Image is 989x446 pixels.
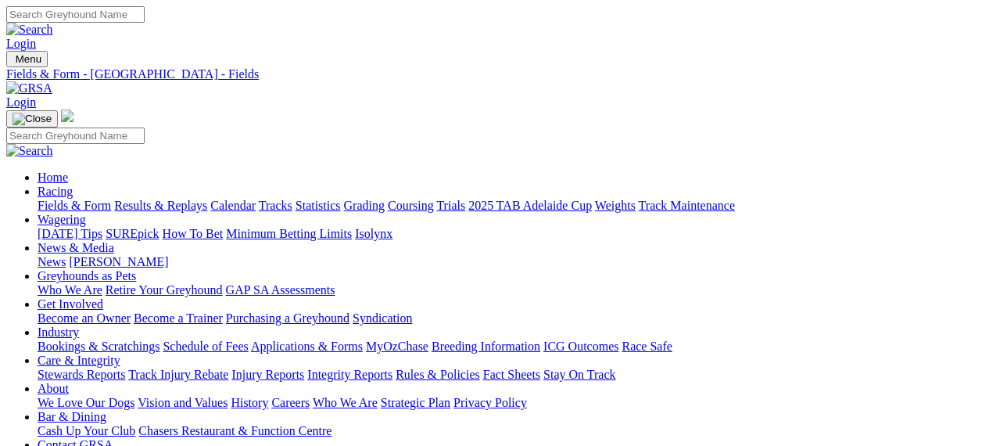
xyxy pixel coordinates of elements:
a: Trials [436,199,465,212]
a: Fact Sheets [483,368,540,381]
input: Search [6,6,145,23]
a: ICG Outcomes [543,340,618,353]
a: Isolynx [355,227,392,240]
a: Privacy Policy [453,396,527,409]
a: Cash Up Your Club [38,424,135,437]
div: Racing [38,199,983,213]
a: Retire Your Greyhound [106,283,223,297]
div: Greyhounds as Pets [38,283,983,297]
div: Industry [38,340,983,354]
span: Menu [16,53,41,65]
a: Careers [271,396,310,409]
a: Race Safe [622,340,672,353]
a: Minimum Betting Limits [226,227,352,240]
a: Rules & Policies [396,368,480,381]
a: Fields & Form [38,199,111,212]
a: Stay On Track [543,368,615,381]
a: History [231,396,268,409]
a: Wagering [38,213,86,226]
button: Toggle navigation [6,110,58,128]
a: GAP SA Assessments [226,283,335,297]
a: Industry [38,326,79,339]
a: Home [38,171,68,184]
a: Vision and Values [138,396,228,409]
a: Syndication [353,311,412,325]
div: Get Involved [38,311,983,326]
div: Wagering [38,227,983,241]
img: logo-grsa-white.png [61,110,73,122]
img: Search [6,23,53,37]
a: Bar & Dining [38,410,106,423]
a: Track Maintenance [639,199,735,212]
a: Tracks [259,199,292,212]
a: Schedule of Fees [163,340,248,353]
a: Stewards Reports [38,368,125,381]
img: Close [13,113,52,125]
input: Search [6,128,145,144]
a: [PERSON_NAME] [69,255,168,268]
a: Racing [38,185,73,198]
a: News & Media [38,241,114,254]
a: Bookings & Scratchings [38,340,159,353]
a: Login [6,95,36,109]
a: Grading [344,199,385,212]
a: [DATE] Tips [38,227,102,240]
a: Who We Are [313,396,378,409]
a: Strategic Plan [381,396,450,409]
a: MyOzChase [366,340,428,353]
div: Care & Integrity [38,368,983,382]
a: News [38,255,66,268]
a: Coursing [388,199,434,212]
a: Statistics [296,199,341,212]
a: Applications & Forms [251,340,363,353]
a: Purchasing a Greyhound [226,311,349,325]
a: Calendar [210,199,256,212]
a: Chasers Restaurant & Function Centre [138,424,331,437]
a: Become an Owner [38,311,131,325]
a: Track Injury Rebate [128,368,228,381]
a: Greyhounds as Pets [38,269,136,282]
a: Integrity Reports [307,368,392,381]
a: Care & Integrity [38,354,120,367]
a: About [38,382,69,395]
a: Breeding Information [432,340,540,353]
img: Search [6,144,53,158]
a: Become a Trainer [134,311,223,325]
a: We Love Our Dogs [38,396,134,409]
a: Login [6,37,36,50]
a: Results & Replays [114,199,207,212]
a: How To Bet [163,227,224,240]
a: Who We Are [38,283,102,297]
a: SUREpick [106,227,159,240]
img: GRSA [6,81,52,95]
a: Fields & Form - [GEOGRAPHIC_DATA] - Fields [6,67,983,81]
div: Bar & Dining [38,424,983,438]
div: About [38,396,983,410]
a: Get Involved [38,297,103,311]
a: 2025 TAB Adelaide Cup [468,199,592,212]
div: News & Media [38,255,983,269]
button: Toggle navigation [6,51,48,67]
a: Weights [595,199,636,212]
a: Injury Reports [231,368,304,381]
